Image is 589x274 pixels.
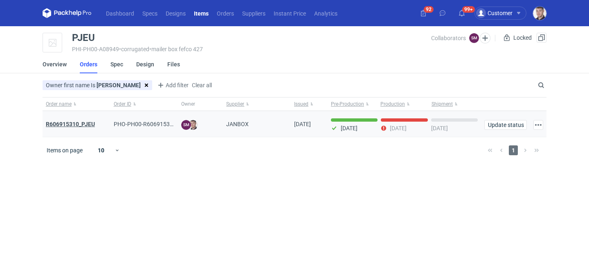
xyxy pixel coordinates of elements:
img: Maciej Sikora [188,120,198,130]
button: 99+ [455,7,468,20]
span: • corrugated [119,46,149,52]
span: JANBOX [226,120,249,128]
a: Orders [80,55,97,73]
p: [DATE] [431,125,448,131]
button: Order name [43,97,110,111]
button: Actions [533,120,543,130]
a: Analytics [310,8,342,18]
span: Update status [488,122,523,128]
button: Order ID [110,97,178,111]
div: Locked [502,33,533,43]
a: Overview [43,55,67,73]
button: Clear all [191,80,212,90]
span: Supplier [226,101,244,107]
div: Owner first name Is [43,80,141,90]
span: Order ID [114,101,131,107]
span: • mailer box fefco 427 [149,46,203,52]
span: 21/08/2025 [294,121,311,127]
a: Spec [110,55,123,73]
button: Update status [484,120,527,130]
button: Supplier [223,97,291,111]
input: Search [536,80,562,90]
button: Pre-Production [328,97,379,111]
figcaption: SM [181,120,191,130]
span: Production [380,101,405,107]
div: JANBOX [223,111,291,137]
button: Shipment [430,97,481,111]
div: Customer [476,8,513,18]
img: Maciej Sikora [533,7,546,20]
button: Production [379,97,430,111]
a: Dashboard [102,8,138,18]
button: Customer [474,7,533,20]
button: Issued [291,97,328,111]
a: Orders [213,8,238,18]
div: PJEU [72,33,95,43]
span: Items on page [47,146,83,154]
a: Suppliers [238,8,270,18]
button: 92 [417,7,430,20]
span: PHO-PH00-R606915310_PJEU [114,121,192,127]
span: Issued [294,101,308,107]
svg: Packhelp Pro [43,8,92,18]
span: Clear all [192,82,212,88]
span: Order name [46,101,72,107]
span: Owner [181,101,195,107]
button: Owner first name Is [PERSON_NAME] [43,80,141,90]
a: Specs [138,8,162,18]
figcaption: SM [469,33,479,43]
span: Pre-Production [331,101,364,107]
button: Edit collaborators [480,33,490,43]
button: Add filter [155,80,189,90]
div: 10 [88,145,115,156]
a: Instant Price [270,8,310,18]
a: Files [167,55,180,73]
a: Designs [162,8,190,18]
p: [DATE] [341,125,357,131]
a: R606915310_PJEU [46,121,95,127]
span: Collaborators [431,35,466,41]
a: Items [190,8,213,18]
p: [DATE] [390,125,407,131]
a: Design [136,55,154,73]
span: Shipment [432,101,453,107]
div: PHI-PH00-A08949 [72,46,431,52]
button: Duplicate Item [537,33,546,43]
span: 1 [509,145,518,155]
strong: [PERSON_NAME] [97,82,141,88]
